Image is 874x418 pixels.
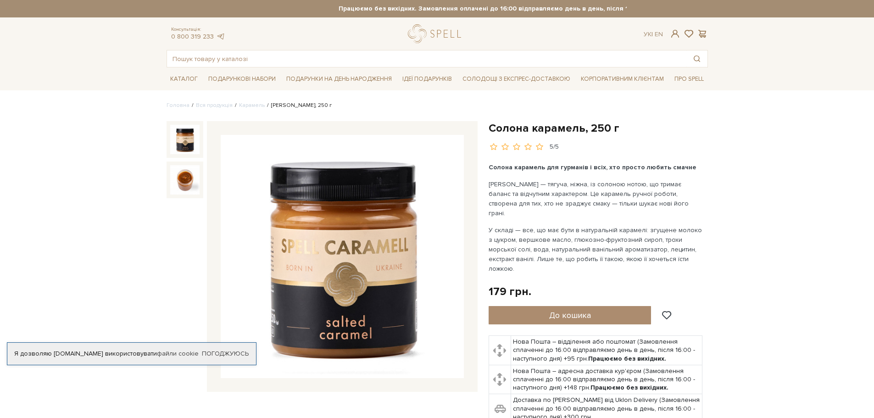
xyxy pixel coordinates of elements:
[511,365,702,394] td: Нова Пошта – адресна доставка кур'єром (Замовлення сплаченні до 16:00 відправляємо день в день, п...
[205,72,279,86] span: Подарункові набори
[239,102,265,109] a: Карамель
[167,50,686,67] input: Пошук товару у каталозі
[196,102,233,109] a: Вся продукція
[216,33,225,40] a: telegram
[221,135,464,378] img: Солона карамель, 250 г
[459,71,574,87] a: Солодощі з експрес-доставкою
[511,336,702,365] td: Нова Пошта – відділення або поштомат (Замовлення сплаченні до 16:00 відправляємо день в день, піс...
[202,350,249,358] a: Погоджуюсь
[171,27,225,33] span: Консультація:
[489,225,704,273] p: У складі — все, що має бути в натуральній карамелі: згущене молоко з цукром, вершкове масло, глюк...
[655,30,663,38] a: En
[489,121,708,135] h1: Солона карамель, 250 г
[408,24,465,43] a: logo
[170,165,200,195] img: Солона карамель, 250 г
[686,50,707,67] button: Пошук товару у каталозі
[170,125,200,154] img: Солона карамель, 250 г
[283,72,395,86] span: Подарунки на День народження
[248,5,789,13] strong: Працюємо без вихідних. Замовлення оплачені до 16:00 відправляємо день в день, після 16:00 - насту...
[7,350,256,358] div: Я дозволяю [DOMAIN_NAME] використовувати
[588,355,666,362] b: Працюємо без вихідних.
[590,384,668,391] b: Працюємо без вихідних.
[577,71,668,87] a: Корпоративним клієнтам
[265,101,332,110] li: [PERSON_NAME], 250 г
[171,33,214,40] a: 0 800 319 233
[157,350,199,357] a: файли cookie
[489,306,651,324] button: До кошика
[489,284,531,299] div: 179 грн.
[399,72,456,86] span: Ідеї подарунків
[550,143,559,151] div: 5/5
[651,30,653,38] span: |
[671,72,707,86] span: Про Spell
[167,102,189,109] a: Головна
[167,72,201,86] span: Каталог
[644,30,663,39] div: Ук
[549,310,591,320] span: До кошика
[489,163,696,171] b: Солона карамель для гурманів і всіх, хто просто любить смачне
[489,179,704,218] p: [PERSON_NAME] — тягуча, ніжна, із солоною нотою, що тримає баланс та відчутним характером. Це кар...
